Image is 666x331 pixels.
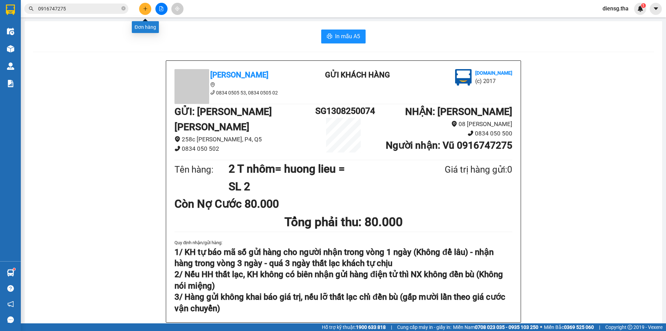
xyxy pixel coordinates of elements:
[372,119,512,129] li: 08 [PERSON_NAME]
[174,270,503,290] strong: 2/ Nếu HH thất lạc, KH không có biên nhận gửi hàng điện tử thì NX không đền bù (Không nói miệng)
[174,106,272,133] b: GỬI : [PERSON_NAME] [PERSON_NAME]
[7,80,14,87] img: solution-icon
[453,323,538,331] span: Miền Nam
[174,89,299,97] li: 0834 0505 53, 0834 0505 02
[210,90,215,95] span: phone
[455,69,472,86] img: logo.jpg
[174,144,315,154] li: 0834 050 502
[121,6,126,12] span: close-circle
[174,239,512,314] div: Quy định nhận/gửi hàng :
[405,106,512,117] b: NHẬN : [PERSON_NAME]
[475,70,512,76] b: [DOMAIN_NAME]
[121,6,126,10] span: close-circle
[7,45,14,52] img: warehouse-icon
[7,63,14,70] img: warehouse-icon
[13,268,15,270] sup: 1
[356,324,386,330] strong: 1900 633 818
[174,136,180,142] span: environment
[139,3,151,15] button: plus
[451,121,457,127] span: environment
[174,292,505,313] strong: 3/ Hàng gửi không khai báo giá trị, nếu lỡ thất lạc chỉ đền bù (gấp mười lần theo giá cước vận ch...
[325,71,390,79] b: Gửi khách hàng
[6,5,15,15] img: logo-vxr
[475,324,538,330] strong: 0708 023 035 - 0935 103 250
[210,71,268,79] b: [PERSON_NAME]
[155,3,168,15] button: file-add
[564,324,594,330] strong: 0369 525 060
[174,247,494,268] strong: 1/ KH tự báo mã số gửi hàng cho người nhận trong vòng 1 ngày (Không để lâu) - nhận hàng trong vòn...
[7,28,14,35] img: warehouse-icon
[171,3,183,15] button: aim
[315,104,372,118] h1: SG1308250074
[540,326,542,329] span: ⚪️
[38,5,120,13] input: Tìm tên, số ĐT hoặc mã đơn
[653,6,659,12] span: caret-down
[411,163,512,177] div: Giá trị hàng gửi: 0
[174,135,315,144] li: 258c [PERSON_NAME], P4, Q5
[7,316,14,323] span: message
[599,323,600,331] span: |
[7,301,14,307] span: notification
[386,140,512,151] b: Người nhận : Vũ 0916747275
[229,160,411,177] h1: 2 T nhôm= huong lieu =
[7,269,14,276] img: warehouse-icon
[468,130,473,136] span: phone
[372,129,512,138] li: 0834 050 500
[650,3,662,15] button: caret-down
[642,3,644,8] span: 1
[397,323,451,331] span: Cung cấp máy in - giấy in:
[322,323,386,331] span: Hỗ trợ kỹ thuật:
[229,178,411,195] h1: SL 2
[391,323,392,331] span: |
[597,4,634,13] span: diensg.tha
[544,323,594,331] span: Miền Bắc
[7,285,14,292] span: question-circle
[321,30,366,43] button: printerIn mẫu A5
[174,195,286,213] div: Còn Nợ Cước 80.000
[335,32,360,41] span: In mẫu A5
[132,21,159,33] div: Đơn hàng
[210,82,215,87] span: environment
[143,6,148,11] span: plus
[174,146,180,151] span: phone
[159,6,164,11] span: file-add
[175,6,180,11] span: aim
[641,3,646,8] sup: 1
[475,77,512,85] li: (c) 2017
[174,213,512,232] h1: Tổng phải thu: 80.000
[627,325,632,330] span: copyright
[29,6,34,11] span: search
[174,163,229,177] div: Tên hàng:
[637,6,643,12] img: icon-new-feature
[327,33,332,40] span: printer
